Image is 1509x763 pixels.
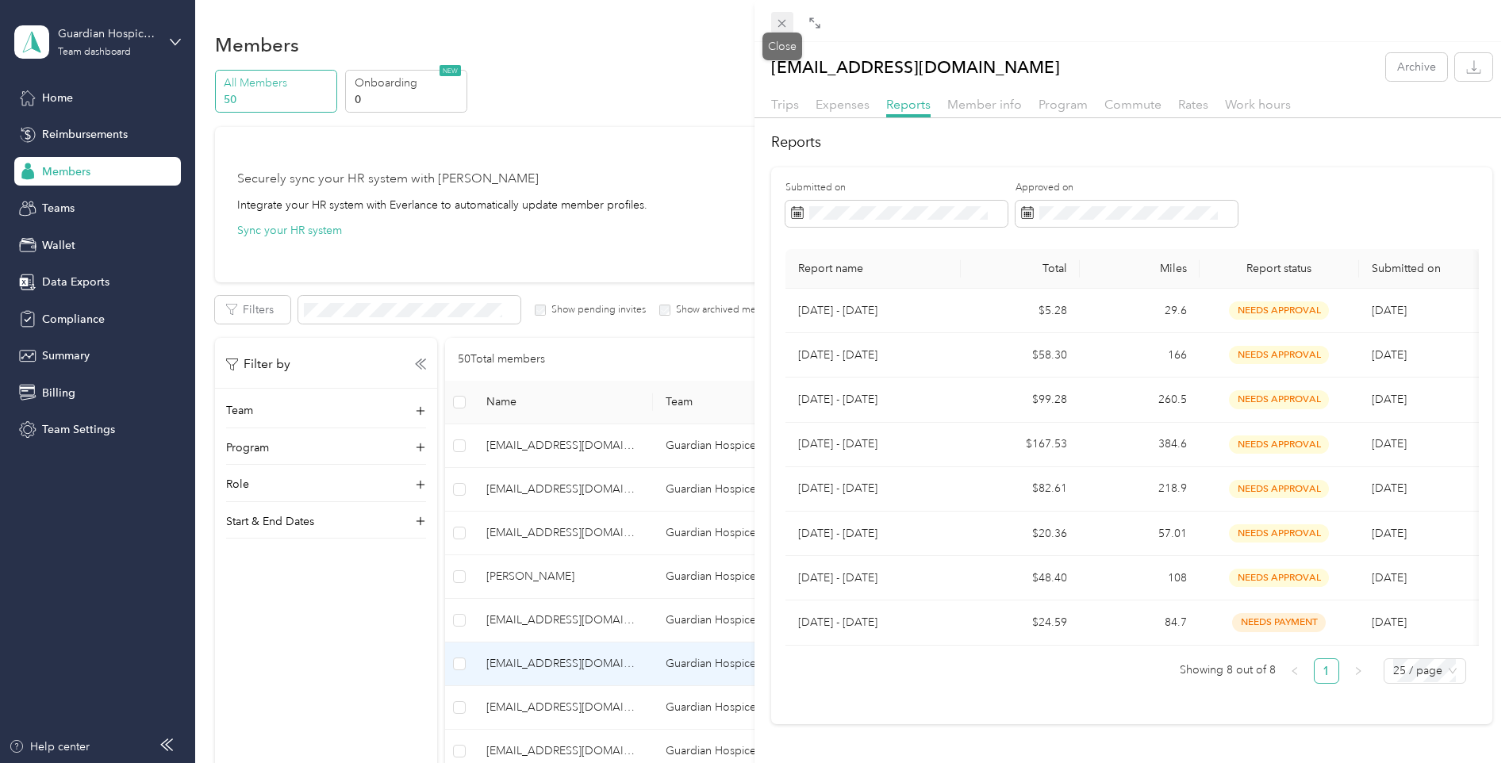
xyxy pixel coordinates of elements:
[961,333,1081,378] td: $58.30
[961,512,1081,556] td: $20.36
[1372,393,1407,406] span: [DATE]
[1178,97,1208,112] span: Rates
[1080,556,1200,600] td: 108
[1372,571,1407,585] span: [DATE]
[1372,615,1407,629] span: [DATE]
[1282,658,1307,684] button: left
[961,600,1081,645] td: $24.59
[798,480,948,497] p: [DATE] - [DATE]
[1359,249,1479,289] th: Submitted on
[1346,658,1371,684] button: right
[1080,423,1200,467] td: 384.6
[771,53,1060,81] p: [EMAIL_ADDRESS][DOMAIN_NAME]
[1080,378,1200,422] td: 260.5
[1372,527,1407,540] span: [DATE]
[1104,97,1162,112] span: Commute
[1353,666,1363,676] span: right
[1372,348,1407,362] span: [DATE]
[1229,346,1329,364] span: needs approval
[1346,658,1371,684] li: Next Page
[1386,53,1447,81] button: Archive
[798,435,948,453] p: [DATE] - [DATE]
[798,569,948,587] p: [DATE] - [DATE]
[785,181,1008,195] label: Submitted on
[961,467,1081,512] td: $82.61
[1393,659,1457,683] span: 25 / page
[1080,289,1200,333] td: 29.6
[1290,666,1300,676] span: left
[798,302,948,320] p: [DATE] - [DATE]
[1092,262,1187,275] div: Miles
[1314,658,1339,684] li: 1
[886,97,931,112] span: Reports
[1080,467,1200,512] td: 218.9
[1372,437,1407,451] span: [DATE]
[762,33,802,60] div: Close
[798,614,948,631] p: [DATE] - [DATE]
[1180,658,1276,682] span: Showing 8 out of 8
[1229,390,1329,408] span: needs approval
[1232,613,1326,631] span: needs payment
[785,249,961,289] th: Report name
[798,525,948,543] p: [DATE] - [DATE]
[1229,480,1329,498] span: needs approval
[1080,512,1200,556] td: 57.01
[1372,304,1407,317] span: [DATE]
[798,347,948,364] p: [DATE] - [DATE]
[771,132,1492,153] h2: Reports
[1016,181,1238,195] label: Approved on
[798,391,948,408] p: [DATE] - [DATE]
[1229,301,1329,320] span: needs approval
[947,97,1022,112] span: Member info
[961,289,1081,333] td: $5.28
[816,97,870,112] span: Expenses
[1229,569,1329,587] span: needs approval
[1315,659,1338,683] a: 1
[1384,658,1466,684] div: Page Size
[961,423,1081,467] td: $167.53
[1282,658,1307,684] li: Previous Page
[1420,674,1509,763] iframe: Everlance-gr Chat Button Frame
[771,97,799,112] span: Trips
[1229,524,1329,543] span: needs approval
[973,262,1068,275] div: Total
[1229,435,1329,454] span: needs approval
[961,378,1081,422] td: $99.28
[1225,97,1291,112] span: Work hours
[1039,97,1088,112] span: Program
[1080,333,1200,378] td: 166
[961,556,1081,600] td: $48.40
[1372,481,1407,495] span: [DATE]
[1080,600,1200,645] td: 84.7
[1212,262,1346,275] span: Report status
